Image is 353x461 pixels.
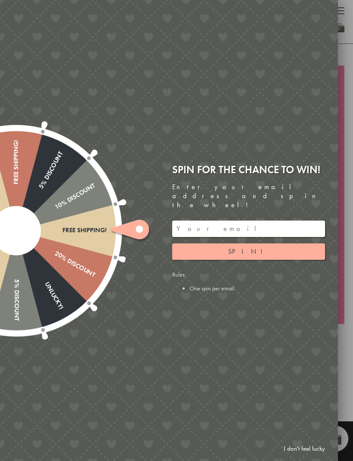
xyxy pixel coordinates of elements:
[172,221,325,237] input: Your email
[13,229,65,311] div: Unlucky!
[14,182,96,234] div: 10% Discount
[14,227,96,279] div: 20% Discount
[172,163,325,176] div: Spin for the chance to win!
[172,243,325,260] button: Spin!
[172,183,325,209] div: Enter your email address and spin the wheel!
[12,230,20,321] div: 5% Discount
[13,150,65,232] div: 5% Discount
[12,140,20,230] div: Free shipping!
[16,227,107,234] div: Free shipping!
[228,247,269,256] span: Spin!
[189,284,325,292] li: One spin per email
[172,271,325,292] div: Rules:
[279,441,329,457] a: I don't feel lucky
